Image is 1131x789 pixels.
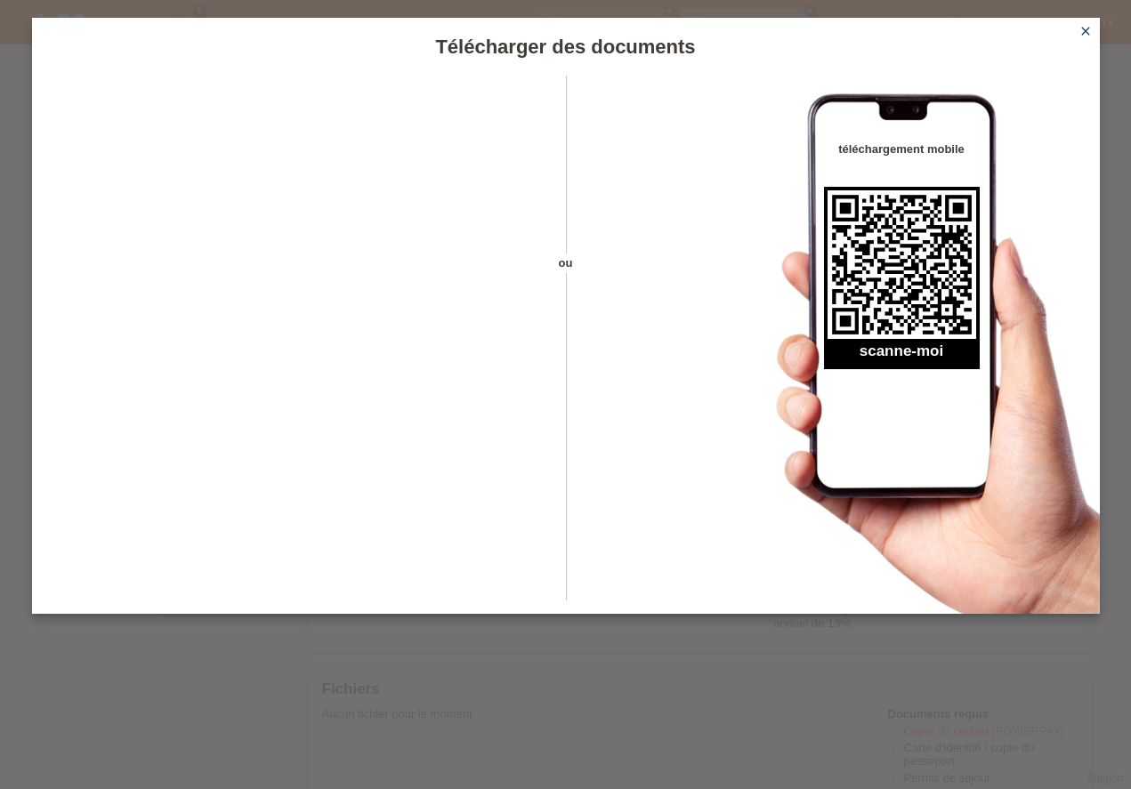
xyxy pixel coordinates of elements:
i: close [1078,24,1093,38]
h1: Télécharger des documents [32,36,1100,58]
span: ou [535,254,597,272]
h4: téléchargement mobile [824,142,980,156]
iframe: Upload [59,120,535,565]
h2: scanne-moi [824,342,980,369]
a: close [1074,22,1097,43]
